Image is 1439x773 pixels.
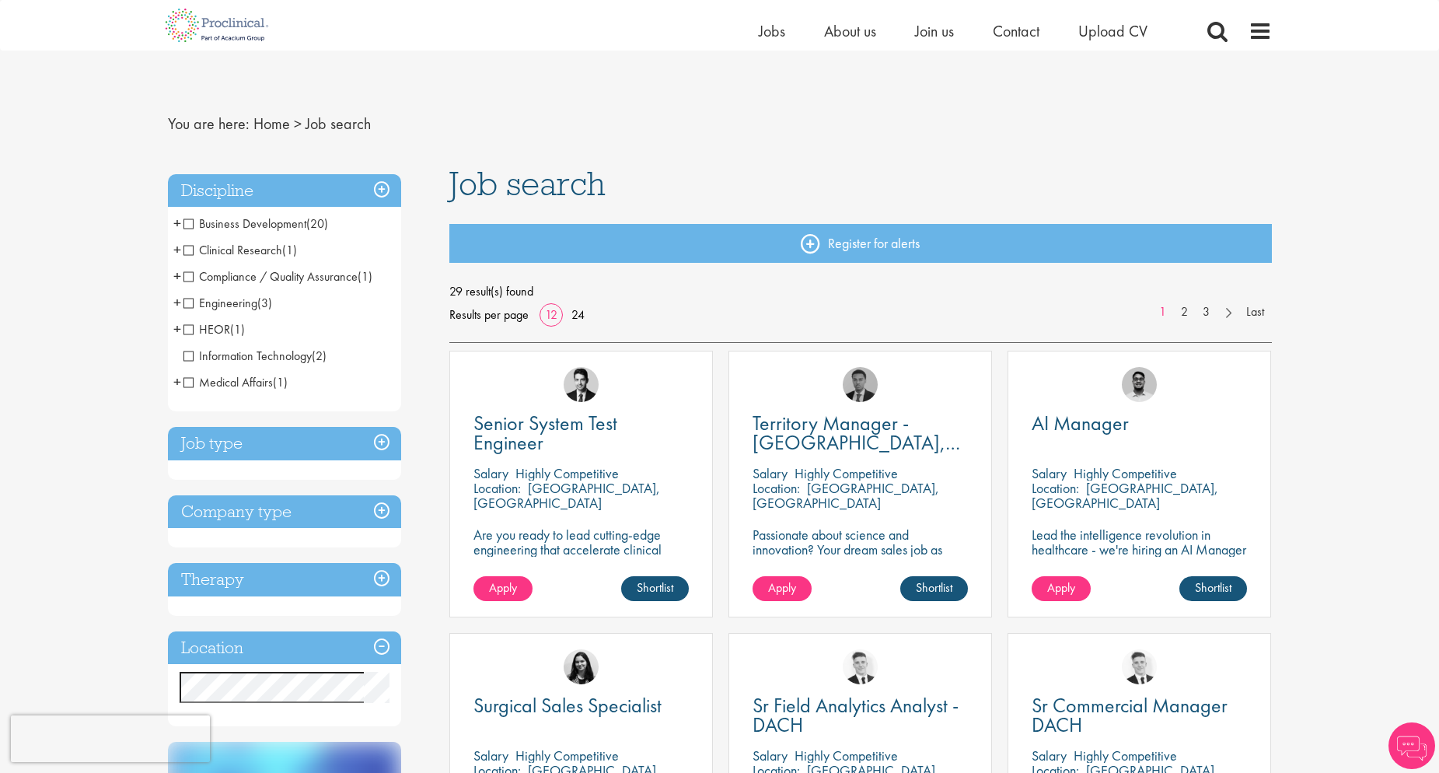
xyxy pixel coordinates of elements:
[183,321,245,338] span: HEOR
[168,631,401,665] h3: Location
[1195,303,1217,321] a: 3
[843,649,878,684] img: Nicolas Daniel
[1032,414,1247,433] a: AI Manager
[1074,747,1177,764] p: Highly Competitive
[183,215,328,232] span: Business Development
[768,579,796,596] span: Apply
[753,747,788,764] span: Salary
[183,295,257,311] span: Engineering
[183,295,272,311] span: Engineering
[1032,692,1228,738] span: Sr Commercial Manager DACH
[1122,367,1157,402] img: Timothy Deschamps
[759,21,785,41] a: Jobs
[473,527,689,572] p: Are you ready to lead cutting-edge engineering that accelerate clinical breakthroughs in biotech?
[753,576,812,601] a: Apply
[173,370,181,393] span: +
[11,715,210,762] iframe: reCAPTCHA
[183,321,230,338] span: HEOR
[253,114,290,134] a: breadcrumb link
[312,348,327,364] span: (2)
[515,747,619,764] p: Highly Competitive
[168,427,401,460] h3: Job type
[753,414,968,453] a: Territory Manager - [GEOGRAPHIC_DATA], [GEOGRAPHIC_DATA]
[294,114,302,134] span: >
[173,264,181,288] span: +
[1151,303,1174,321] a: 1
[183,348,327,364] span: Information Technology
[753,410,960,475] span: Territory Manager - [GEOGRAPHIC_DATA], [GEOGRAPHIC_DATA]
[183,215,306,232] span: Business Development
[473,410,617,456] span: Senior System Test Engineer
[183,242,297,258] span: Clinical Research
[753,479,939,512] p: [GEOGRAPHIC_DATA], [GEOGRAPHIC_DATA]
[183,268,372,285] span: Compliance / Quality Assurance
[168,114,250,134] span: You are here:
[795,464,898,482] p: Highly Competitive
[753,479,800,497] span: Location:
[473,479,660,512] p: [GEOGRAPHIC_DATA], [GEOGRAPHIC_DATA]
[1238,303,1272,321] a: Last
[843,367,878,402] img: Carl Gbolade
[915,21,954,41] a: Join us
[540,306,563,323] a: 12
[753,464,788,482] span: Salary
[183,348,312,364] span: Information Technology
[183,374,273,390] span: Medical Affairs
[1032,479,1218,512] p: [GEOGRAPHIC_DATA], [GEOGRAPHIC_DATA]
[183,242,282,258] span: Clinical Research
[358,268,372,285] span: (1)
[566,306,590,323] a: 24
[257,295,272,311] span: (3)
[489,579,517,596] span: Apply
[753,696,968,735] a: Sr Field Analytics Analyst - DACH
[1032,479,1079,497] span: Location:
[473,696,689,715] a: Surgical Sales Specialist
[282,242,297,258] span: (1)
[1032,576,1091,601] a: Apply
[1032,527,1247,586] p: Lead the intelligence revolution in healthcare - we're hiring an AI Manager to transform patient ...
[1388,722,1435,769] img: Chatbot
[824,21,876,41] a: About us
[753,527,968,572] p: Passionate about science and innovation? Your dream sales job as Territory Manager awaits!
[1032,747,1067,764] span: Salary
[449,280,1272,303] span: 29 result(s) found
[564,649,599,684] img: Indre Stankeviciute
[306,114,371,134] span: Job search
[273,374,288,390] span: (1)
[473,414,689,453] a: Senior System Test Engineer
[1032,464,1067,482] span: Salary
[564,367,599,402] img: Thomas Wenig
[1047,579,1075,596] span: Apply
[173,212,181,235] span: +
[1032,696,1247,735] a: Sr Commercial Manager DACH
[173,317,181,341] span: +
[515,464,619,482] p: Highly Competitive
[183,268,358,285] span: Compliance / Quality Assurance
[473,479,521,497] span: Location:
[1074,464,1177,482] p: Highly Competitive
[168,495,401,529] h3: Company type
[1032,410,1129,436] span: AI Manager
[168,174,401,208] div: Discipline
[473,464,508,482] span: Salary
[1078,21,1147,41] a: Upload CV
[1179,576,1247,601] a: Shortlist
[449,224,1272,263] a: Register for alerts
[1122,649,1157,684] img: Nicolas Daniel
[900,576,968,601] a: Shortlist
[621,576,689,601] a: Shortlist
[230,321,245,338] span: (1)
[993,21,1039,41] a: Contact
[173,291,181,314] span: +
[306,215,328,232] span: (20)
